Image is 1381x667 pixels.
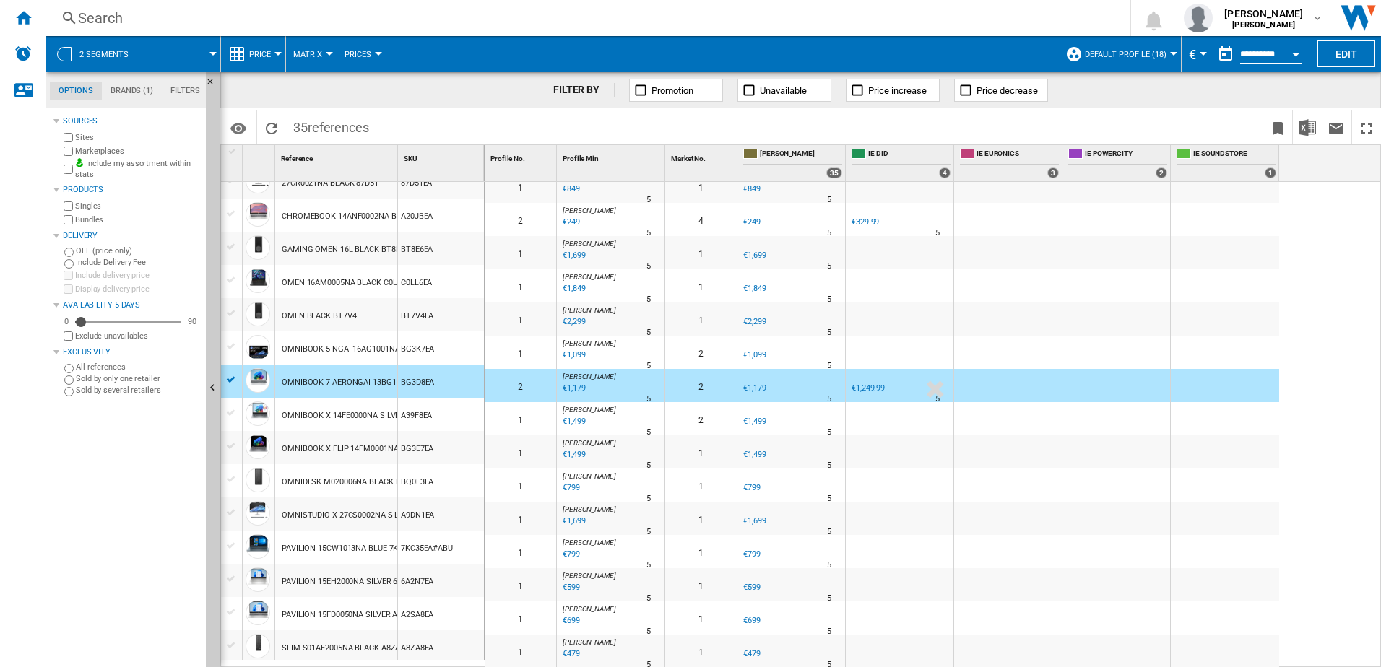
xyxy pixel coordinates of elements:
md-tab-item: Filters [162,82,209,100]
div: 27CR0021NA BLACK 87D51 [282,167,378,200]
div: €799 [743,483,761,492]
label: OFF (price only) [76,245,200,256]
div: 1 [665,468,737,502]
label: Include my assortment within stats [75,158,200,180]
span: [PERSON_NAME] [563,273,616,281]
div: OMNIBOOK 7 AERONGAI 13BG1003NA SILVER BG3D8 [282,366,473,399]
div: Delivery Time : 5 days [827,392,831,406]
div: Last updated : Monday, 15 September 2025 09:08 [560,614,580,628]
div: A39F8EA [398,398,484,431]
div: €599 [741,580,761,595]
span: Reference [281,154,313,162]
div: Delivery Time : 5 days [646,624,651,639]
span: IE SOUNDSTORE [1193,149,1276,161]
div: 1 [665,170,737,203]
div: 1 [485,336,556,369]
div: Sort None [668,145,737,167]
button: Bookmark this report [1263,110,1292,144]
div: Matrix [293,36,329,72]
div: GAMING OMEN 16L BLACK BT8E6 [282,233,404,266]
div: Last updated : Monday, 15 September 2025 08:46 [560,580,580,595]
div: 2 [485,369,556,402]
img: profile.jpg [1184,4,1213,32]
div: OMNIBOOK X 14FE0000NA SILVER A39F8 [282,399,429,432]
input: Include delivery price [64,271,73,280]
div: A9DN1EA [398,497,484,531]
button: 2 segments [79,36,143,72]
div: €699 [741,614,761,628]
div: €1,499 [743,417,766,426]
span: Matrix [293,50,322,59]
div: Profile No. Sort None [488,145,556,167]
div: Delivery Time : 5 days [646,359,651,373]
button: Maximize [1352,110,1381,144]
div: SKU Sort None [401,145,484,167]
div: OMEN BLACK BT7V4 [282,300,356,333]
div: Last updated : Monday, 15 September 2025 07:27 [560,248,585,263]
span: Unavailable [760,85,807,96]
div: OMNIBOOK 5 NGAI 16AG1001NA SILVER BG3K7 [282,333,453,366]
div: €249 [741,215,761,230]
button: Hide [206,72,223,98]
div: Market No. Sort None [668,145,737,167]
div: OMNIDESK M020006NA BLACK BQ0F3 [282,466,419,499]
img: mysite-bg-18x18.png [75,158,84,167]
div: 1 [485,535,556,568]
div: Last updated : Monday, 15 September 2025 09:08 [560,414,585,429]
button: Prices [345,36,378,72]
div: Delivery Time : 5 days [827,591,831,606]
md-slider: Availability [75,315,181,329]
div: Last updated : Monday, 15 September 2025 08:46 [560,282,585,296]
button: Open calendar [1283,39,1309,65]
span: [PERSON_NAME] [563,472,616,480]
div: IE SOUNDSTORE 1 offers sold by IE SOUNDSTORE [1174,145,1279,181]
input: OFF (price only) [64,248,74,257]
div: 1 [485,601,556,635]
div: Last updated : Monday, 15 September 2025 09:09 [560,215,580,230]
span: [PERSON_NAME] [563,505,616,513]
div: BT7V4EA [398,298,484,331]
input: Sold by several retailers [64,387,74,396]
div: 1 [665,535,737,568]
span: [PERSON_NAME] [760,149,842,161]
div: A2SA8EA [398,597,484,630]
div: Sort None [401,145,484,167]
div: €329.99 [852,217,879,227]
div: €1,699 [741,514,766,528]
span: 2 segments [79,50,129,59]
div: €1,849 [743,284,766,293]
span: 35 [286,110,376,141]
span: [PERSON_NAME] [563,406,616,414]
input: All references [64,364,74,373]
div: Search [78,8,1092,28]
div: 2 offers sold by IE POWERCITY [1156,167,1167,178]
input: Display delivery price [64,284,73,294]
div: €1,849 [741,282,766,296]
div: 1 [485,435,556,468]
div: Sort None [246,145,274,167]
input: Include Delivery Fee [64,259,74,269]
div: €329.99 [849,215,879,230]
label: Include Delivery Fee [76,257,200,268]
div: SLIM S01AF2005NA BLACK A8ZA8 [282,632,404,665]
div: Delivery Time : 5 days [827,492,831,506]
button: Reload [257,110,286,144]
span: [PERSON_NAME] [563,539,616,546]
md-menu: Currency [1182,36,1211,72]
span: [PERSON_NAME] [563,240,616,248]
span: SKU [404,154,417,162]
div: Delivery Time : 5 days [646,259,651,274]
div: Last updated : Monday, 15 September 2025 07:27 [560,315,585,329]
span: IE DID [868,149,951,161]
img: excel-24x24.png [1299,119,1316,136]
div: 1 [485,269,556,302]
div: Last updated : Monday, 15 September 2025 07:27 [560,182,580,196]
div: Delivery Time : 5 days [935,392,940,406]
div: Delivery Time : 5 days [646,525,651,539]
div: BG3E7EA [398,431,484,464]
div: Delivery Time : 5 days [827,558,831,572]
div: €249 [743,217,761,227]
button: Edit [1317,40,1375,67]
div: 1 [485,236,556,269]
